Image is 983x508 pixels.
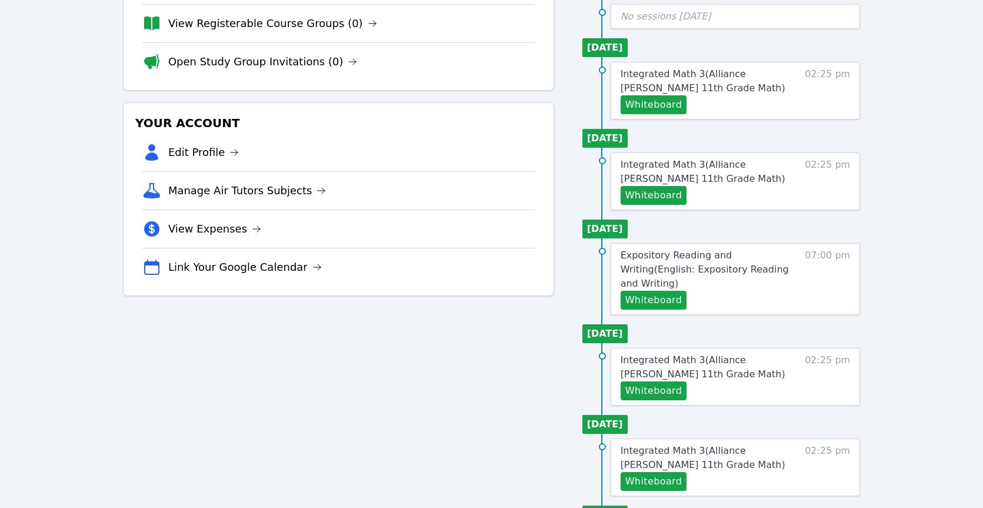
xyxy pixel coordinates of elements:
span: Integrated Math 3 ( Alliance [PERSON_NAME] 11th Grade Math ) [621,159,785,184]
span: 02:25 pm [805,444,850,491]
li: [DATE] [582,324,628,343]
span: 02:25 pm [805,353,850,400]
button: Whiteboard [621,95,687,114]
span: Integrated Math 3 ( Alliance [PERSON_NAME] 11th Grade Math ) [621,68,785,94]
li: [DATE] [582,415,628,434]
li: [DATE] [582,38,628,57]
span: 02:25 pm [805,158,850,205]
span: 07:00 pm [805,248,850,310]
a: View Expenses [168,221,261,237]
span: 02:25 pm [805,67,850,114]
a: Integrated Math 3(Alliance [PERSON_NAME] 11th Grade Math) [621,158,793,186]
a: Manage Air Tutors Subjects [168,182,326,199]
h3: Your Account [133,112,544,134]
a: Open Study Group Invitations (0) [168,54,358,70]
a: Integrated Math 3(Alliance [PERSON_NAME] 11th Grade Math) [621,67,793,95]
li: [DATE] [582,129,628,148]
span: Integrated Math 3 ( Alliance [PERSON_NAME] 11th Grade Math ) [621,354,785,380]
li: [DATE] [582,220,628,238]
span: Expository Reading and Writing ( English: Expository Reading and Writing ) [621,250,789,289]
button: Whiteboard [621,472,687,491]
a: Integrated Math 3(Alliance [PERSON_NAME] 11th Grade Math) [621,353,793,381]
span: Integrated Math 3 ( Alliance [PERSON_NAME] 11th Grade Math ) [621,445,785,470]
a: Integrated Math 3(Alliance [PERSON_NAME] 11th Grade Math) [621,444,793,472]
button: Whiteboard [621,291,687,310]
a: Edit Profile [168,144,239,161]
a: Expository Reading and Writing(English: Expository Reading and Writing) [621,248,793,291]
span: No sessions [DATE] [621,11,711,22]
a: View Registerable Course Groups (0) [168,15,377,32]
a: Link Your Google Calendar [168,259,322,275]
button: Whiteboard [621,186,687,205]
button: Whiteboard [621,381,687,400]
